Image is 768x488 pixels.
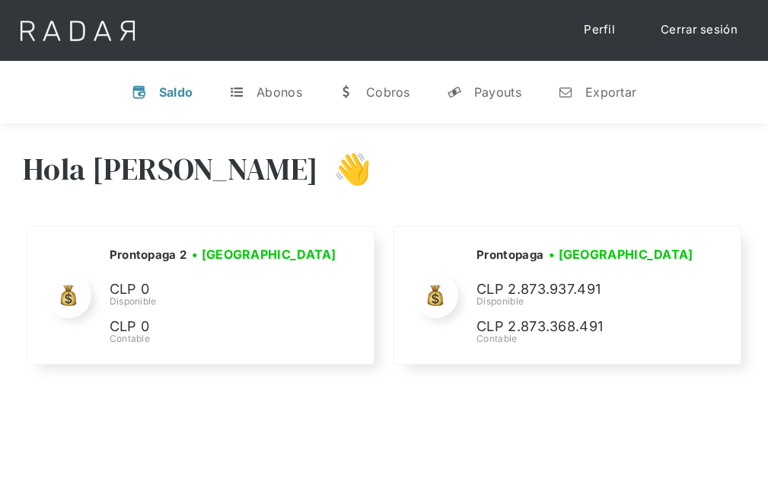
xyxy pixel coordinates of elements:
[257,85,302,100] div: Abonos
[366,85,410,100] div: Cobros
[110,247,187,263] h2: Prontopaga 2
[110,332,342,346] div: Contable
[476,247,543,263] h2: Prontopaga
[645,15,753,45] a: Cerrar sesión
[549,245,693,263] h3: • [GEOGRAPHIC_DATA]
[585,85,636,100] div: Exportar
[447,85,462,100] div: y
[476,332,705,346] div: Contable
[476,316,705,338] p: CLP 2.873.368.491
[229,85,244,100] div: t
[110,295,342,308] div: Disponible
[23,150,318,188] h3: Hola [PERSON_NAME]
[558,85,573,100] div: n
[132,85,147,100] div: v
[476,295,705,308] div: Disponible
[569,15,630,45] a: Perfil
[110,279,338,301] p: CLP 0
[318,150,371,188] h3: 👋
[110,316,338,338] p: CLP 0
[476,279,705,301] p: CLP 2.873.937.491
[192,245,336,263] h3: • [GEOGRAPHIC_DATA]
[339,85,354,100] div: w
[159,85,193,100] div: Saldo
[474,85,521,100] div: Payouts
